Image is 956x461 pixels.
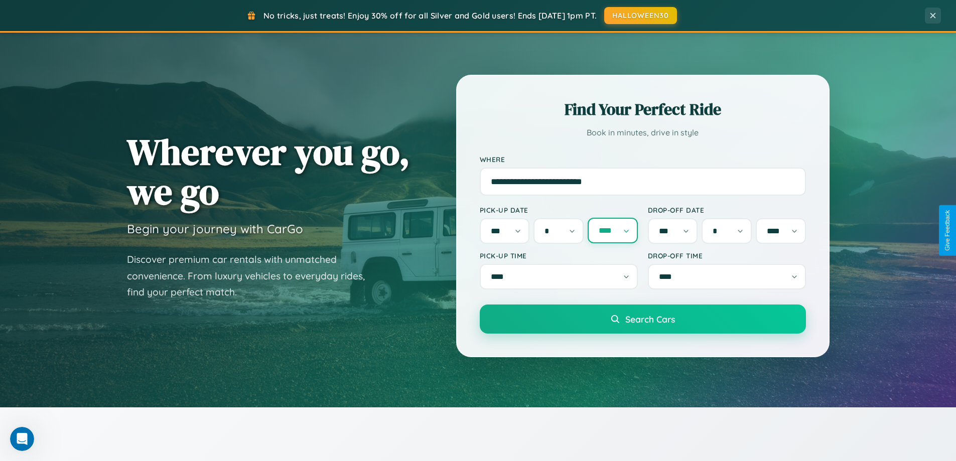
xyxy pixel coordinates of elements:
span: Search Cars [625,314,675,325]
label: Pick-up Time [480,251,638,260]
button: Search Cars [480,304,806,334]
h2: Find Your Perfect Ride [480,98,806,120]
label: Drop-off Time [648,251,806,260]
div: Give Feedback [944,210,951,251]
h3: Begin your journey with CarGo [127,221,303,236]
label: Drop-off Date [648,206,806,214]
button: HALLOWEEN30 [604,7,677,24]
iframe: Intercom live chat [10,427,34,451]
p: Discover premium car rentals with unmatched convenience. From luxury vehicles to everyday rides, ... [127,251,378,300]
span: No tricks, just treats! Enjoy 30% off for all Silver and Gold users! Ends [DATE] 1pm PT. [263,11,597,21]
label: Pick-up Date [480,206,638,214]
label: Where [480,155,806,164]
h1: Wherever you go, we go [127,132,410,211]
p: Book in minutes, drive in style [480,125,806,140]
